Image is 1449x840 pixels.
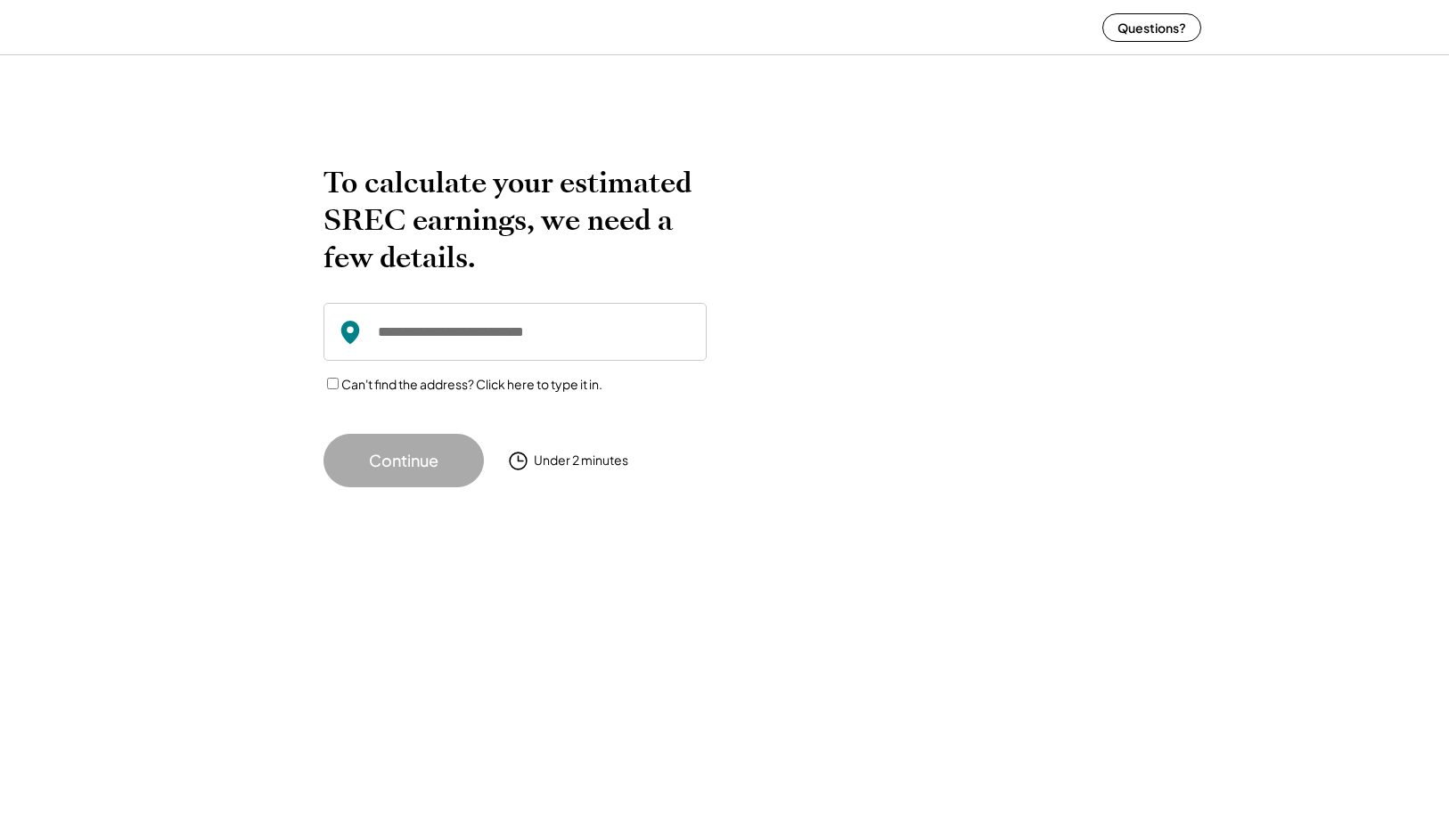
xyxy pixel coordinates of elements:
[534,452,628,469] div: Under 2 minutes
[341,376,602,392] label: Can't find the address? Click here to type it in.
[323,164,707,276] h2: To calculate your estimated SREC earnings, we need a few details.
[751,164,1099,450] img: yH5BAEAAAAALAAAAAABAAEAAAIBRAA7
[248,4,372,51] img: yH5BAEAAAAALAAAAAABAAEAAAIBRAA7
[323,434,484,487] button: Continue
[1102,13,1201,42] button: Questions?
